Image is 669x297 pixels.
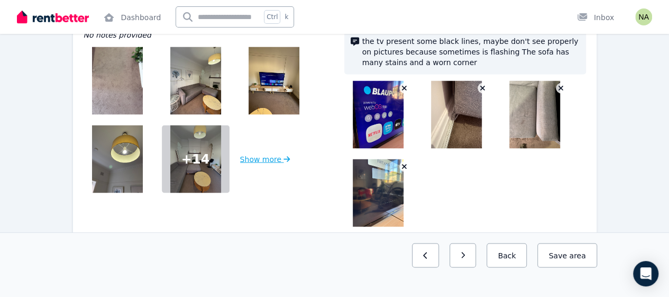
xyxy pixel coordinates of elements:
[240,125,290,193] button: Show more
[170,47,221,114] img: IMG_0868.jpeg
[353,80,404,148] img: IMG_3343.jpeg
[509,80,560,148] img: IMG_3347.jpeg
[285,13,288,21] span: k
[633,261,658,286] div: Open Intercom Messenger
[569,250,585,260] span: area
[487,243,527,267] button: Back
[537,243,597,267] button: Save area
[264,10,280,24] span: Ctrl
[84,30,325,40] span: No notes provided
[17,9,89,25] img: RentBetter
[431,80,482,148] img: IMG_3351.jpeg
[92,125,143,193] img: IMG_0876.jpeg
[92,47,143,114] img: IMG_0875.jpeg
[362,36,580,68] span: the tv present some black lines, maybe don't see properly on pictures because sometimes is flashi...
[249,47,299,114] img: IMG_0871.jpeg
[353,159,404,227] img: IMG_3344.jpeg
[181,150,210,167] span: + 14
[577,12,614,23] div: Inbox
[635,8,652,25] img: Nayadeth Camila Carriel Arriagada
